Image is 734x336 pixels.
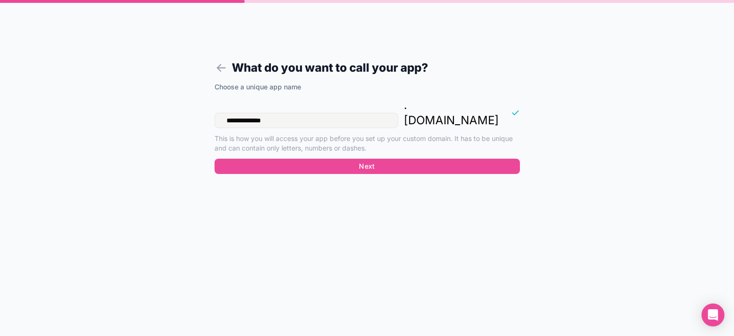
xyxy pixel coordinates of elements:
h1: What do you want to call your app? [215,59,520,76]
p: . [DOMAIN_NAME] [404,98,499,128]
label: Choose a unique app name [215,82,301,92]
button: Next [215,159,520,174]
div: Open Intercom Messenger [702,303,724,326]
p: This is how you will access your app before you set up your custom domain. It has to be unique an... [215,134,520,153]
